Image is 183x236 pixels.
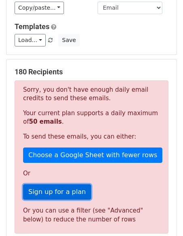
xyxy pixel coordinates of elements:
button: Save [58,34,79,46]
a: Copy/paste... [15,2,64,14]
div: Chatt-widget [143,197,183,236]
p: To send these emails, you can either: [23,133,160,141]
a: Sign up for a plan [23,184,91,200]
iframe: Chat Widget [143,197,183,236]
a: Choose a Google Sheet with fewer rows [23,147,162,163]
p: Or [23,169,160,178]
div: Or you can use a filter (see "Advanced" below) to reduce the number of rows [23,206,160,224]
p: Sorry, you don't have enough daily email credits to send these emails. [23,86,160,103]
p: Your current plan supports a daily maximum of . [23,109,160,126]
strong: 50 emails [29,118,62,125]
a: Templates [15,22,49,31]
a: Load... [15,34,46,46]
h5: 180 Recipients [15,67,168,76]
